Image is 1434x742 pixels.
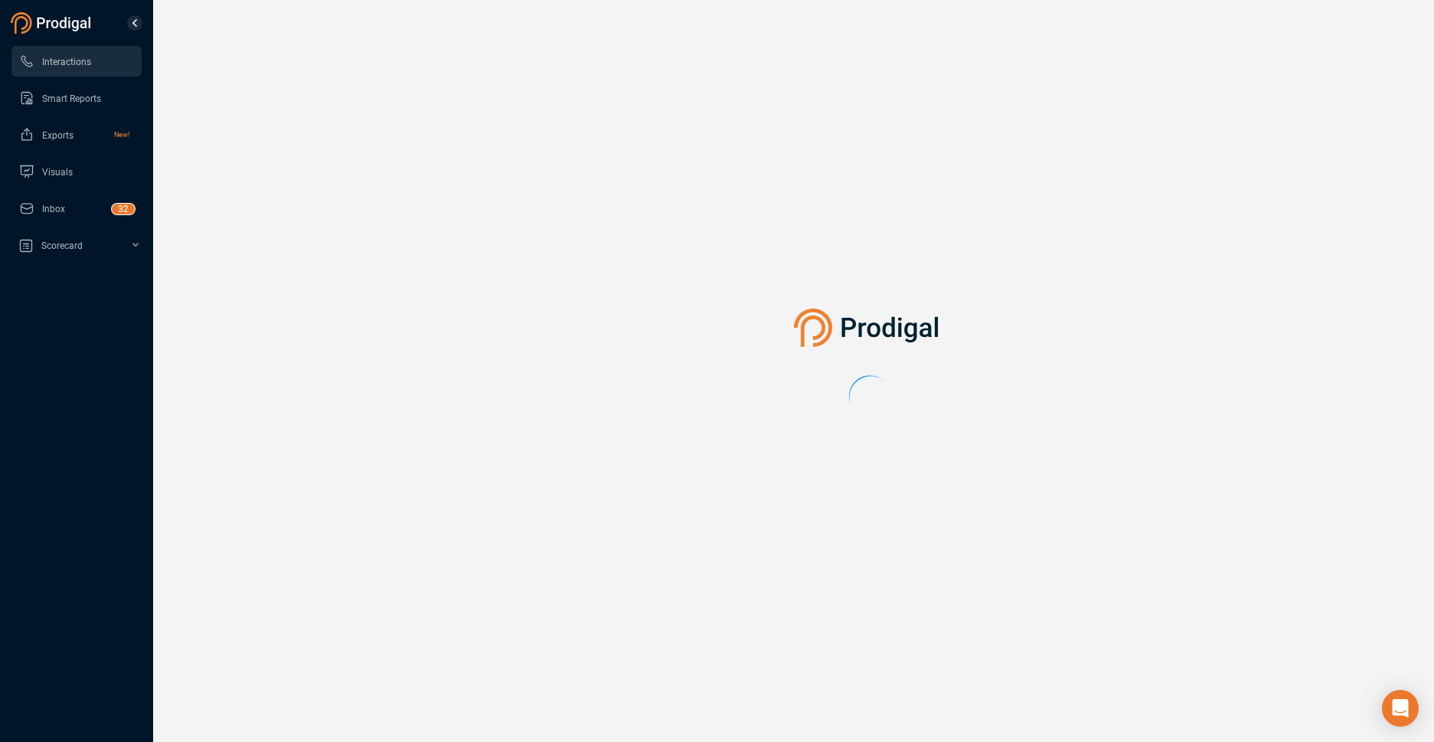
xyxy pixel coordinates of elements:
[19,83,129,113] a: Smart Reports
[112,204,135,214] sup: 32
[118,204,123,219] p: 3
[42,57,91,67] span: Interactions
[1382,690,1419,727] div: Open Intercom Messenger
[11,12,95,34] img: prodigal-logo
[123,204,129,219] p: 2
[41,240,83,251] span: Scorecard
[11,193,142,224] li: Inbox
[114,119,129,150] span: New!
[19,156,129,187] a: Visuals
[42,167,73,178] span: Visuals
[42,130,73,141] span: Exports
[42,204,65,214] span: Inbox
[11,119,142,150] li: Exports
[19,119,129,150] a: ExportsNew!
[19,193,129,224] a: Inbox
[794,309,946,347] img: prodigal-logo
[19,46,129,77] a: Interactions
[11,156,142,187] li: Visuals
[11,46,142,77] li: Interactions
[11,83,142,113] li: Smart Reports
[42,93,101,104] span: Smart Reports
